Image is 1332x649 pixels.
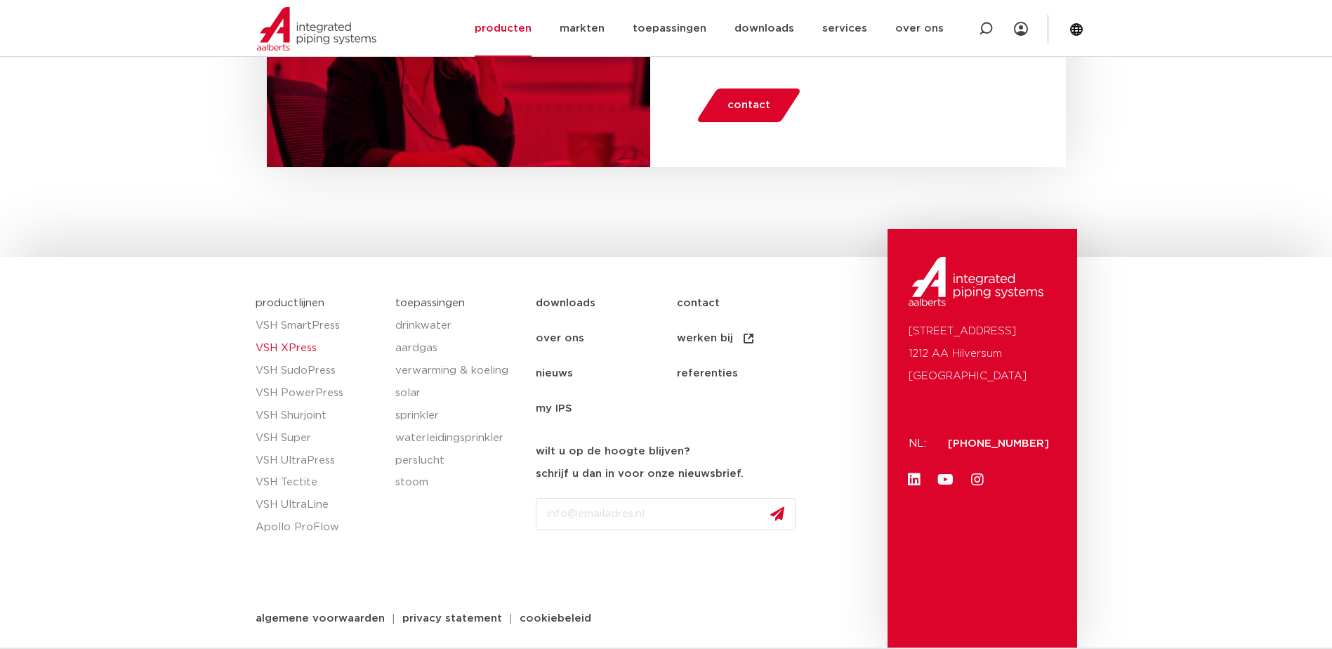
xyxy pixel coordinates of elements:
[677,356,818,391] a: referenties
[256,516,382,539] a: Apollo ProFlow
[392,613,513,624] a: privacy statement
[695,88,802,122] a: contact
[536,498,796,530] input: info@emailadres.nl
[256,382,382,405] a: VSH PowerPress
[536,286,881,426] nav: Menu
[536,286,677,321] a: downloads
[256,337,382,360] a: VSH XPress
[509,613,602,624] a: cookiebeleid
[395,450,522,472] a: perslucht
[256,450,382,472] a: VSH UltraPress
[256,315,382,337] a: VSH SmartPress
[256,427,382,450] a: VSH Super
[395,471,522,494] a: stoom
[727,94,770,117] span: contact
[256,613,385,624] span: algemene voorwaarden
[536,446,690,457] strong: wilt u op de hoogte blijven?
[770,506,784,521] img: send.svg
[536,356,677,391] a: nieuws
[256,298,324,308] a: productlijnen
[395,405,522,427] a: sprinkler
[395,298,465,308] a: toepassingen
[909,433,931,455] p: NL:
[677,321,818,356] a: werken bij
[395,337,522,360] a: aardgas
[245,613,395,624] a: algemene voorwaarden
[395,382,522,405] a: solar
[256,494,382,516] a: VSH UltraLine
[536,468,744,479] strong: schrijf u dan in voor onze nieuwsbrief.
[536,542,749,596] iframe: reCAPTCHA
[909,320,1056,388] p: [STREET_ADDRESS] 1212 AA Hilversum [GEOGRAPHIC_DATA]
[536,391,677,426] a: my IPS
[395,315,522,337] a: drinkwater
[402,613,502,624] span: privacy statement
[520,613,591,624] span: cookiebeleid
[395,427,522,450] a: waterleidingsprinkler
[948,438,1049,449] a: [PHONE_NUMBER]
[677,286,818,321] a: contact
[395,360,522,382] a: verwarming & koeling
[536,321,677,356] a: over ons
[256,405,382,427] a: VSH Shurjoint
[256,360,382,382] a: VSH SudoPress
[256,471,382,494] a: VSH Tectite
